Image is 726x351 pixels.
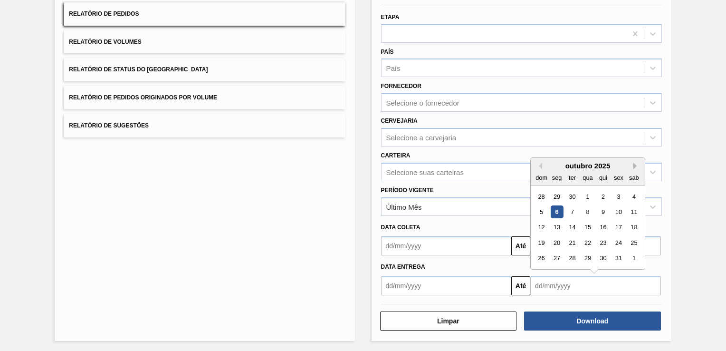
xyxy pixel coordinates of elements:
[64,30,345,54] button: Relatório de Volumes
[381,49,394,55] label: País
[597,190,610,203] div: Choose quinta-feira, 2 de outubro de 2025
[566,236,579,249] div: Choose terça-feira, 21 de outubro de 2025
[381,236,512,255] input: dd/mm/yyyy
[551,171,564,184] div: seg
[612,252,625,265] div: Choose sexta-feira, 31 de outubro de 2025
[530,276,661,295] input: dd/mm/yyyy
[69,39,141,45] span: Relatório de Volumes
[386,64,401,72] div: País
[566,205,579,218] div: Choose terça-feira, 7 de outubro de 2025
[386,203,422,211] div: Último Mês
[597,221,610,234] div: Choose quinta-feira, 16 de outubro de 2025
[64,2,345,26] button: Relatório de Pedidos
[551,252,564,265] div: Choose segunda-feira, 27 de outubro de 2025
[69,122,149,129] span: Relatório de Sugestões
[628,205,640,218] div: Choose sábado, 11 de outubro de 2025
[597,236,610,249] div: Choose quinta-feira, 23 de outubro de 2025
[69,94,217,101] span: Relatório de Pedidos Originados por Volume
[628,252,640,265] div: Choose sábado, 1 de novembro de 2025
[551,205,564,218] div: Choose segunda-feira, 6 de outubro de 2025
[582,221,594,234] div: Choose quarta-feira, 15 de outubro de 2025
[566,171,579,184] div: ter
[381,224,420,231] span: Data coleta
[64,86,345,109] button: Relatório de Pedidos Originados por Volume
[551,221,564,234] div: Choose segunda-feira, 13 de outubro de 2025
[612,190,625,203] div: Choose sexta-feira, 3 de outubro de 2025
[582,190,594,203] div: Choose quarta-feira, 1 de outubro de 2025
[597,205,610,218] div: Choose quinta-feira, 9 de outubro de 2025
[551,236,564,249] div: Choose segunda-feira, 20 de outubro de 2025
[386,133,457,141] div: Selecione a cervejaria
[386,168,464,176] div: Selecione suas carteiras
[566,252,579,265] div: Choose terça-feira, 28 de outubro de 2025
[535,252,548,265] div: Choose domingo, 26 de outubro de 2025
[69,66,208,73] span: Relatório de Status do [GEOGRAPHIC_DATA]
[612,236,625,249] div: Choose sexta-feira, 24 de outubro de 2025
[64,58,345,81] button: Relatório de Status do [GEOGRAPHIC_DATA]
[535,190,548,203] div: Choose domingo, 28 de setembro de 2025
[612,221,625,234] div: Choose sexta-feira, 17 de outubro de 2025
[69,10,139,17] span: Relatório de Pedidos
[551,190,564,203] div: Choose segunda-feira, 29 de setembro de 2025
[531,162,645,170] div: outubro 2025
[64,114,345,137] button: Relatório de Sugestões
[628,236,640,249] div: Choose sábado, 25 de outubro de 2025
[381,152,411,159] label: Carteira
[582,171,594,184] div: qua
[381,14,400,20] label: Etapa
[628,190,640,203] div: Choose sábado, 4 de outubro de 2025
[628,171,640,184] div: sab
[535,236,548,249] div: Choose domingo, 19 de outubro de 2025
[582,236,594,249] div: Choose quarta-feira, 22 de outubro de 2025
[381,117,418,124] label: Cervejaria
[524,312,661,331] button: Download
[582,252,594,265] div: Choose quarta-feira, 29 de outubro de 2025
[511,276,530,295] button: Até
[380,312,517,331] button: Limpar
[597,171,610,184] div: qui
[381,187,434,194] label: Período Vigente
[612,171,625,184] div: sex
[566,190,579,203] div: Choose terça-feira, 30 de setembro de 2025
[535,221,548,234] div: Choose domingo, 12 de outubro de 2025
[381,276,512,295] input: dd/mm/yyyy
[534,189,641,266] div: month 2025-10
[633,163,640,169] button: Next Month
[381,263,425,270] span: Data Entrega
[566,221,579,234] div: Choose terça-feira, 14 de outubro de 2025
[597,252,610,265] div: Choose quinta-feira, 30 de outubro de 2025
[535,171,548,184] div: dom
[612,205,625,218] div: Choose sexta-feira, 10 de outubro de 2025
[582,205,594,218] div: Choose quarta-feira, 8 de outubro de 2025
[535,205,548,218] div: Choose domingo, 5 de outubro de 2025
[535,163,542,169] button: Previous Month
[511,236,530,255] button: Até
[381,83,421,89] label: Fornecedor
[628,221,640,234] div: Choose sábado, 18 de outubro de 2025
[386,99,459,107] div: Selecione o fornecedor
